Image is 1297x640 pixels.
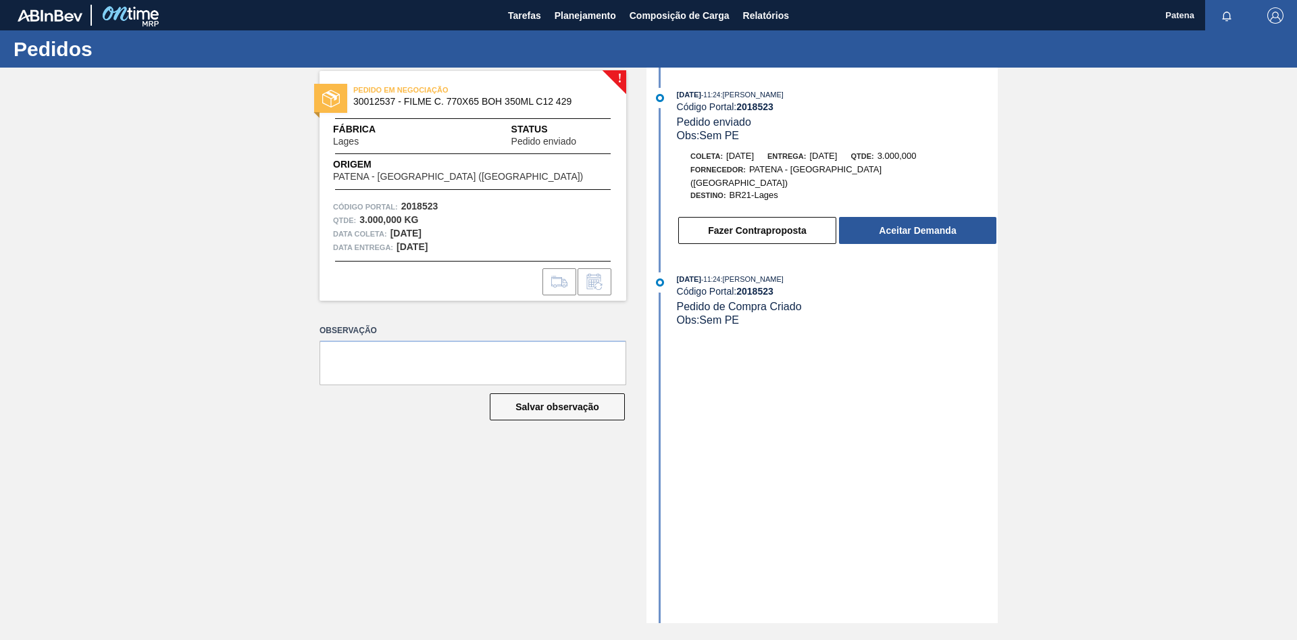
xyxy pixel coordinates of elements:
[401,201,438,212] strong: 2018523
[677,91,701,99] span: [DATE]
[677,286,998,297] div: Código Portal:
[578,268,611,295] div: Informar alteração no pedido
[333,122,401,137] span: Fábrica
[743,7,789,24] span: Relatórios
[726,151,754,161] span: [DATE]
[677,116,751,128] span: Pedido enviado
[678,217,836,244] button: Fazer Contraproposta
[508,7,541,24] span: Tarefas
[677,101,998,112] div: Código Portal:
[542,268,576,295] div: Ir para Composição de Carga
[656,278,664,287] img: atual
[630,7,730,24] span: Composição de Carga
[353,83,542,97] span: PEDIDO EM NEGOCIAÇÃO
[511,122,613,137] span: Status
[333,157,613,172] span: Origem
[397,241,428,252] strong: [DATE]
[1205,6,1248,25] button: Notificações
[656,94,664,102] img: atual
[333,172,583,182] span: PATENA - [GEOGRAPHIC_DATA] ([GEOGRAPHIC_DATA])
[490,393,625,420] button: Salvar observação
[18,9,82,22] img: TNhmsLtSVTkK8tSr43FrP2fwEKptu5GPRR3wAAAABJRU5ErkJggg==
[878,151,917,161] span: 3.000,000
[720,91,784,99] span: : [PERSON_NAME]
[14,41,253,57] h1: Pedidos
[322,90,340,107] img: status
[333,200,398,214] span: Código Portal:
[701,91,720,99] span: - 11:24
[701,276,720,283] span: - 11:24
[677,275,701,283] span: [DATE]
[333,214,356,227] span: Qtde :
[736,286,773,297] strong: 2018523
[353,97,599,107] span: 30012537 - FILME C. 770X65 BOH 350ML C12 429
[690,152,723,160] span: Coleta:
[736,101,773,112] strong: 2018523
[720,275,784,283] span: : [PERSON_NAME]
[767,152,806,160] span: Entrega:
[677,130,739,141] span: Obs: Sem PE
[730,190,778,200] span: BR21-Lages
[690,164,882,188] span: PATENA - [GEOGRAPHIC_DATA] ([GEOGRAPHIC_DATA])
[333,227,387,241] span: Data coleta:
[320,321,626,341] label: Observação
[359,214,418,225] strong: 3.000,000 KG
[677,314,739,326] span: Obs: Sem PE
[1267,7,1283,24] img: Logout
[511,137,577,147] span: Pedido enviado
[850,152,873,160] span: Qtde:
[333,137,359,147] span: Lages
[333,241,393,254] span: Data entrega:
[677,301,802,312] span: Pedido de Compra Criado
[839,217,996,244] button: Aceitar Demanda
[390,228,422,239] strong: [DATE]
[555,7,616,24] span: Planejamento
[809,151,837,161] span: [DATE]
[690,191,726,199] span: Destino:
[690,166,746,174] span: Fornecedor:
